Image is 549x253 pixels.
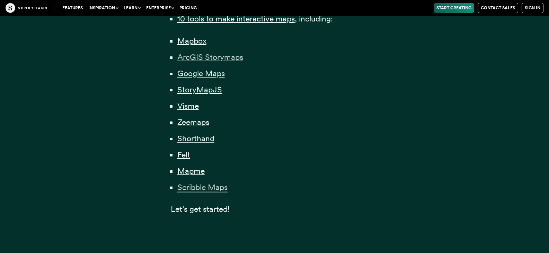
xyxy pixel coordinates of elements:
[177,85,222,94] a: StoryMapJS
[177,3,200,13] a: Pricing
[86,3,121,13] button: Inspiration
[478,3,518,13] a: Contact Sales
[177,36,206,46] a: Mapbox
[60,3,86,13] a: Features
[143,3,177,13] button: Enterprise
[522,3,543,13] a: Sign in
[295,14,333,24] span: , including:
[177,182,228,192] a: Scribble Maps
[177,14,295,24] a: 10 tools to make interactive maps
[171,204,230,214] span: Let’s get started!
[121,3,143,13] button: Learn
[6,3,47,13] img: The Craft
[177,182,228,192] span: Scribble Maps
[177,134,214,143] a: Shorthand
[177,52,243,62] a: ArcGIS Storymaps
[177,101,199,111] a: Visme
[177,117,209,127] a: Zeemaps
[177,69,225,78] a: Google Maps
[177,150,190,160] a: Felt
[177,166,205,176] a: Mapme
[434,3,474,13] a: Start Creating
